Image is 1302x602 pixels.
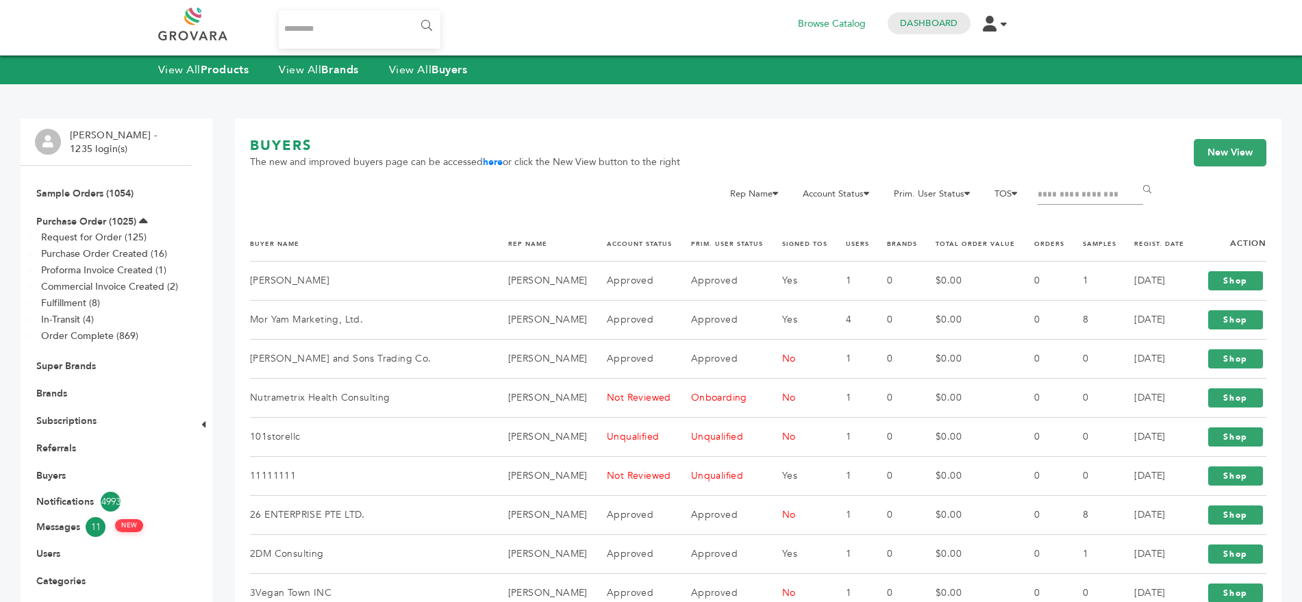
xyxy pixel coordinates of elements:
[900,17,957,29] a: Dashboard
[36,215,136,228] a: Purchase Order (1025)
[1117,261,1186,300] td: [DATE]
[1117,495,1186,534] td: [DATE]
[1017,300,1066,339] td: 0
[491,495,590,534] td: [PERSON_NAME]
[870,417,918,456] td: 0
[1208,544,1263,564] a: Shop
[321,62,358,77] strong: Brands
[1066,261,1118,300] td: 1
[1186,226,1266,261] th: Action
[158,62,249,77] a: View AllProducts
[41,247,167,260] a: Purchase Order Created (16)
[36,575,86,588] a: Categories
[1083,240,1116,248] a: SAMPLES
[491,300,590,339] td: [PERSON_NAME]
[491,534,590,573] td: [PERSON_NAME]
[508,240,547,248] a: REP NAME
[250,534,491,573] td: 2DM Consulting
[674,300,765,339] td: Approved
[431,62,467,77] strong: Buyers
[1017,261,1066,300] td: 0
[1017,534,1066,573] td: 0
[829,300,870,339] td: 4
[1117,417,1186,456] td: [DATE]
[36,547,60,560] a: Users
[691,240,763,248] a: PRIM. USER STATUS
[829,339,870,378] td: 1
[887,186,985,209] li: Prim. User Status
[918,378,1017,417] td: $0.00
[1117,534,1186,573] td: [DATE]
[1066,456,1118,495] td: 0
[250,261,491,300] td: [PERSON_NAME]
[870,534,918,573] td: 0
[607,240,672,248] a: ACCOUNT STATUS
[491,456,590,495] td: [PERSON_NAME]
[829,534,870,573] td: 1
[115,519,143,532] span: NEW
[590,534,674,573] td: Approved
[1017,378,1066,417] td: 0
[765,534,829,573] td: Yes
[590,495,674,534] td: Approved
[1208,466,1263,486] a: Shop
[674,456,765,495] td: Unqualified
[918,534,1017,573] td: $0.00
[829,378,870,417] td: 1
[1208,310,1263,329] a: Shop
[1066,378,1118,417] td: 0
[36,492,176,512] a: Notifications4993
[1117,378,1186,417] td: [DATE]
[765,456,829,495] td: Yes
[41,231,147,244] a: Request for Order (125)
[674,339,765,378] td: Approved
[782,240,827,248] a: SIGNED TOS
[483,155,503,168] a: here
[590,261,674,300] td: Approved
[1038,186,1143,205] input: Filter by keywords
[918,417,1017,456] td: $0.00
[870,495,918,534] td: 0
[41,329,138,342] a: Order Complete (869)
[279,10,441,49] input: Search...
[35,129,61,155] img: profile.png
[918,339,1017,378] td: $0.00
[988,186,1032,209] li: TOS
[1017,456,1066,495] td: 0
[1208,388,1263,407] a: Shop
[870,339,918,378] td: 0
[765,495,829,534] td: No
[1066,495,1118,534] td: 8
[250,240,299,248] a: BUYER NAME
[250,300,491,339] td: Mor Yam Marketing, Ltd.
[1208,349,1263,368] a: Shop
[36,469,66,482] a: Buyers
[1117,300,1186,339] td: [DATE]
[1066,339,1118,378] td: 0
[1066,300,1118,339] td: 8
[765,378,829,417] td: No
[279,62,359,77] a: View AllBrands
[86,517,105,537] span: 11
[1066,417,1118,456] td: 0
[250,495,491,534] td: 26 ENTERPRISE PTE LTD.
[41,280,178,293] a: Commercial Invoice Created (2)
[389,62,468,77] a: View AllBuyers
[1017,339,1066,378] td: 0
[36,360,96,373] a: Super Brands
[41,313,94,326] a: In-Transit (4)
[1134,240,1184,248] a: REGIST. DATE
[796,186,884,209] li: Account Status
[250,339,491,378] td: [PERSON_NAME] and Sons Trading Co.
[829,417,870,456] td: 1
[36,187,134,200] a: Sample Orders (1054)
[36,414,97,427] a: Subscriptions
[250,378,491,417] td: Nutrametrix Health Consulting
[674,534,765,573] td: Approved
[936,240,1015,248] a: TOTAL ORDER VALUE
[870,300,918,339] td: 0
[250,155,680,169] span: The new and improved buyers page can be accessed or click the New View button to the right
[41,297,100,310] a: Fulfillment (8)
[870,456,918,495] td: 0
[674,261,765,300] td: Approved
